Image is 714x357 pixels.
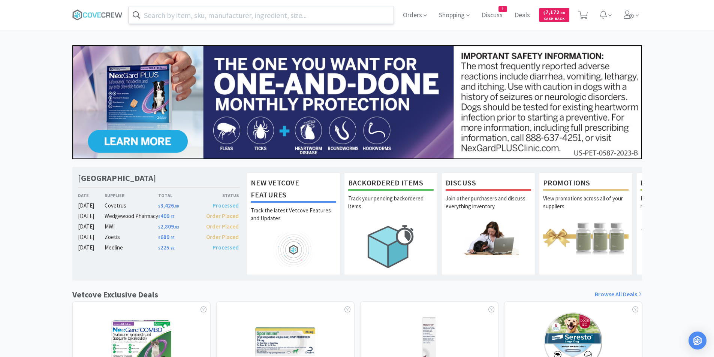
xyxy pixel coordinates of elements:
[206,233,239,240] span: Order Placed
[158,223,179,230] span: 2,809
[78,201,239,210] a: [DATE]Covetrus$3,426.89Processed
[158,235,160,240] span: $
[78,233,239,242] a: [DATE]Zoetis$689.95Order Placed
[78,243,239,252] a: [DATE]Medline$225.92Processed
[158,202,179,209] span: 3,426
[251,177,336,203] h1: New Vetcove Features
[78,173,156,184] h1: [GEOGRAPHIC_DATA]
[169,246,174,251] span: . 92
[158,225,160,230] span: $
[78,233,105,242] div: [DATE]
[169,235,174,240] span: . 95
[206,223,239,230] span: Order Placed
[206,212,239,220] span: Order Placed
[348,194,434,221] p: Track your pending backordered items
[174,225,179,230] span: . 93
[499,6,507,12] span: 1
[105,201,158,210] div: Covetrus
[158,212,174,220] span: 409
[543,177,629,191] h1: Promotions
[595,290,642,299] a: Browse All Deals
[78,192,105,199] div: Date
[251,233,336,267] img: hero_feature_roadmap.png
[105,233,158,242] div: Zoetis
[169,214,174,219] span: . 67
[158,192,199,199] div: Total
[72,288,158,301] h1: Vetcove Exclusive Deals
[72,45,642,159] img: 24562ba5414042f391a945fa418716b7_350.jpg
[543,221,629,255] img: hero_promotions.png
[348,221,434,272] img: hero_backorders.png
[543,194,629,221] p: View promotions across all of your suppliers
[344,173,438,275] a: Backordered ItemsTrack your pending backordered items
[251,206,336,233] p: Track the latest Vetcove Features and Updates
[158,244,174,251] span: 225
[446,221,531,255] img: hero_discuss.png
[105,222,158,231] div: MWI
[105,212,158,221] div: Wedgewood Pharmacy
[158,204,160,209] span: $
[129,6,394,24] input: Search by item, sku, manufacturer, ingredient, size...
[559,10,565,15] span: . 30
[442,173,535,275] a: DiscussJoin other purchasers and discuss everything inventory
[539,173,633,275] a: PromotionsView promotions across all of your suppliers
[479,12,506,19] a: Discuss1
[158,246,160,251] span: $
[689,332,707,350] div: Open Intercom Messenger
[158,214,160,219] span: $
[78,222,105,231] div: [DATE]
[543,9,565,16] span: 7,172
[199,192,239,199] div: Status
[213,244,239,251] span: Processed
[158,233,174,240] span: 689
[213,202,239,209] span: Processed
[105,192,158,199] div: Supplier
[78,212,239,221] a: [DATE]Wedgewood Pharmacy$409.67Order Placed
[247,173,340,275] a: New Vetcove FeaturesTrack the latest Vetcove Features and Updates
[78,201,105,210] div: [DATE]
[348,177,434,191] h1: Backordered Items
[539,5,569,25] a: $7,172.30Cash Back
[512,12,533,19] a: Deals
[78,222,239,231] a: [DATE]MWI$2,809.93Order Placed
[446,194,531,221] p: Join other purchasers and discuss everything inventory
[105,243,158,252] div: Medline
[78,212,105,221] div: [DATE]
[543,10,545,15] span: $
[446,177,531,191] h1: Discuss
[78,243,105,252] div: [DATE]
[543,17,565,22] span: Cash Back
[174,204,179,209] span: . 89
